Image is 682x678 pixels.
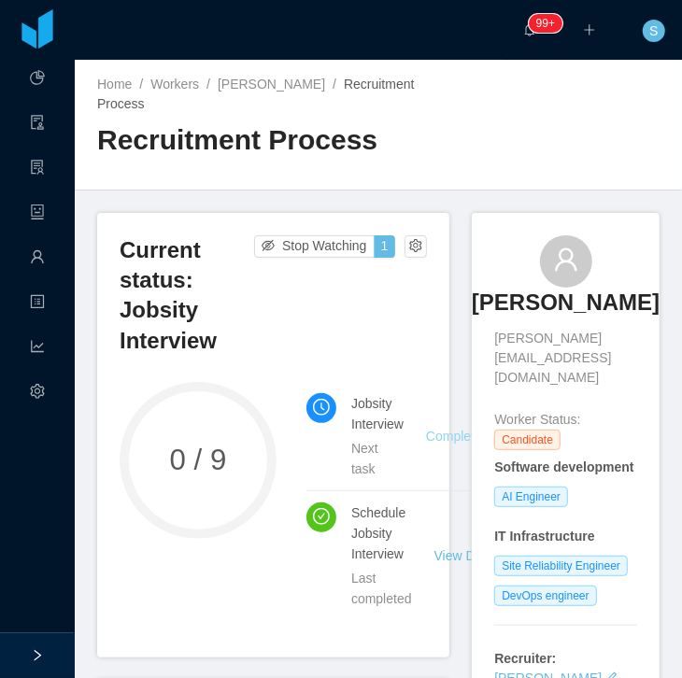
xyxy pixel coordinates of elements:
[494,412,580,427] span: Worker Status:
[150,77,199,92] a: Workers
[30,375,45,413] i: icon: setting
[583,23,596,36] i: icon: plus
[97,77,415,111] span: Recruitment Process
[529,14,562,33] sup: 1214
[553,247,579,273] i: icon: user
[120,235,254,357] h3: Current status: Jobsity Interview
[494,459,633,474] strong: Software development
[97,121,378,160] h2: Recruitment Process
[206,77,210,92] span: /
[97,77,132,92] a: Home
[313,508,330,525] i: icon: check-circle
[30,239,45,278] a: icon: user
[254,235,375,258] button: icon: eye-invisibleStop Watching
[494,329,637,388] span: [PERSON_NAME][EMAIL_ADDRESS][DOMAIN_NAME]
[30,151,45,189] i: icon: solution
[494,586,596,606] span: DevOps engineer
[30,284,45,323] a: icon: profile
[494,556,628,576] span: Site Reliability Engineer
[313,399,330,416] i: icon: clock-circle
[494,430,561,450] span: Candidate
[405,235,427,258] button: icon: setting
[426,429,512,444] a: Complete Task
[434,548,506,563] a: View Details
[523,23,536,36] i: icon: bell
[351,502,412,564] h4: Schedule Jobsity Interview
[649,20,658,42] span: S
[351,568,412,609] div: Last completed
[218,77,325,92] a: [PERSON_NAME]
[139,77,143,92] span: /
[30,60,45,99] a: icon: pie-chart
[30,194,45,233] a: icon: robot
[120,445,277,474] span: 0 / 9
[494,651,556,666] strong: Recruiter:
[30,331,45,368] i: icon: line-chart
[30,105,45,144] a: icon: audit
[494,487,568,507] span: AI Engineer
[333,77,336,92] span: /
[472,288,660,329] a: [PERSON_NAME]
[351,393,404,434] h4: Jobsity Interview
[374,235,396,258] button: 1
[472,288,660,318] h3: [PERSON_NAME]
[351,438,404,479] div: Next task
[494,529,594,544] strong: IT Infrastructure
